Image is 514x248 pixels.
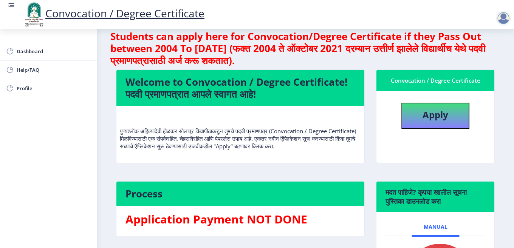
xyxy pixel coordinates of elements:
[17,84,91,93] span: Profile
[424,224,447,230] span: Manual
[412,218,460,236] a: Manual
[385,188,485,206] h6: मदत पाहिजे? कृपया खालील सूचना पुस्तिका डाउनलोड करा
[125,212,355,227] h3: Application Payment NOT DONE
[120,112,361,150] p: पुण्यश्लोक अहिल्यादेवी होळकर सोलापूर विद्यापीठाकडून तुमचे पदवी प्रमाणपत्र (Convocation / Degree C...
[423,108,448,121] b: Apply
[17,65,91,74] span: Help/FAQ
[23,2,45,27] img: logo
[125,188,355,200] h4: Process
[401,103,469,129] button: Apply
[125,76,355,100] h4: Welcome to Convocation / Degree Certificate! पदवी प्रमाणपत्रात आपले स्वागत आहे!
[110,30,500,66] h4: Students can apply here for Convocation/Degree Certificate if they Pass Out between 2004 To [DATE...
[17,47,91,56] span: Dashboard
[385,76,485,85] div: Convocation / Degree Certificate
[23,6,204,20] a: Convocation / Degree Certificate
